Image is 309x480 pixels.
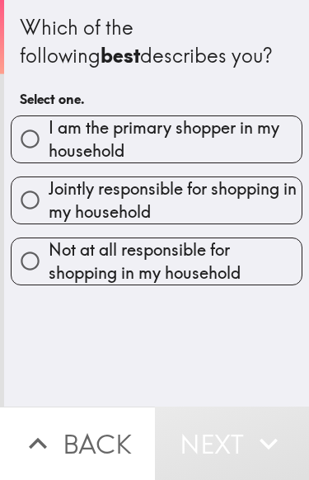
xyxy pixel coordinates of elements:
button: Not at all responsible for shopping in my household [12,238,302,285]
button: Jointly responsible for shopping in my household [12,177,302,224]
span: Not at all responsible for shopping in my household [49,238,302,285]
button: I am the primary shopper in my household [12,116,302,162]
b: best [101,43,140,68]
h6: Select one. [20,90,293,108]
span: I am the primary shopper in my household [49,116,302,162]
span: Jointly responsible for shopping in my household [49,177,302,224]
div: Which of the following describes you? [20,14,293,69]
